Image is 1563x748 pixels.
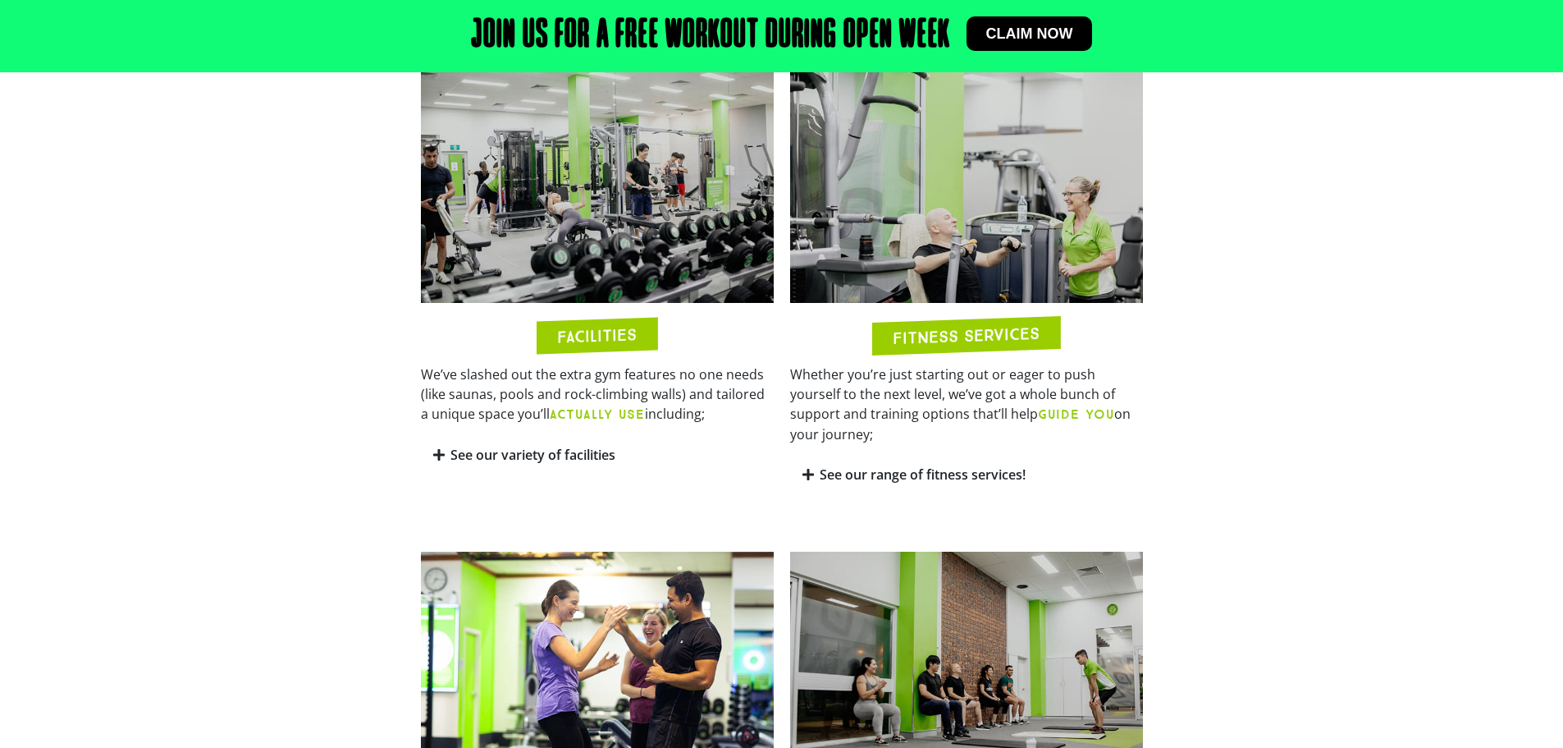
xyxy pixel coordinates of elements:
[471,16,950,56] h2: Join us for a free workout during open week
[421,436,774,475] div: See our variety of facilities
[450,446,615,464] a: See our variety of facilities
[421,365,774,424] p: We’ve slashed out the extra gym features no one needs (like saunas, pools and rock-climbing walls...
[820,466,1026,484] a: See our range of fitness services!
[967,16,1093,51] a: Claim now
[790,365,1143,444] p: Whether you’re just starting out or eager to push yourself to the next level, we’ve got a whole b...
[790,456,1143,494] div: See our range of fitness services!
[557,326,637,345] h2: FACILITIES
[550,406,645,422] b: ACTUALLY USE
[986,26,1073,41] span: Claim now
[1038,406,1114,422] b: GUIDE YOU
[893,324,1040,346] h2: FITNESS SERVICES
